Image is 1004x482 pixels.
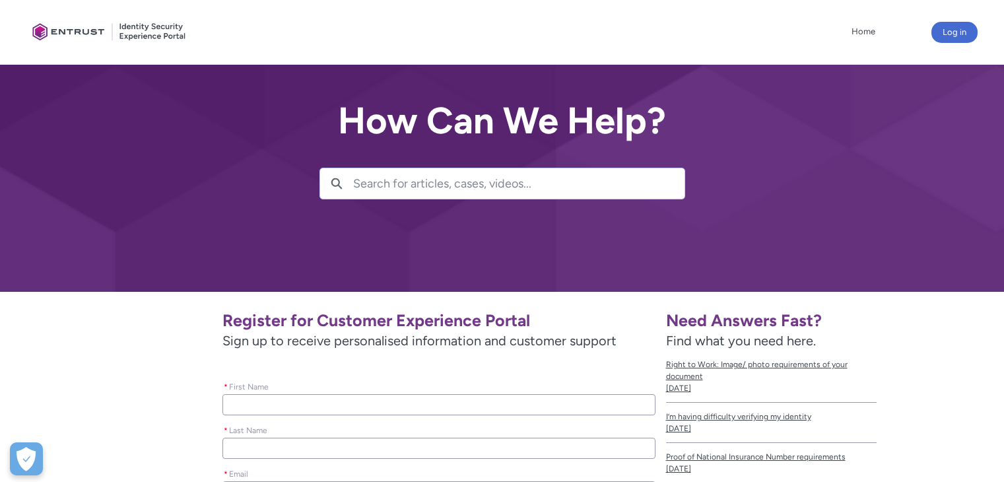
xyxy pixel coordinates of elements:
div: Cookie Preferences [10,442,43,475]
a: Home [848,22,879,42]
button: Log in [931,22,978,43]
span: I’m having difficulty verifying my identity [666,411,877,423]
lightning-formatted-date-time: [DATE] [666,384,691,393]
span: Proof of National Insurance Number requirements [666,451,877,463]
input: Search for articles, cases, videos... [353,168,685,199]
abbr: required [224,469,228,479]
span: Right to Work: Image/ photo requirements of your document [666,359,877,382]
h1: Register for Customer Experience Portal [222,310,655,331]
span: Sign up to receive personalised information and customer support [222,331,655,351]
lightning-formatted-date-time: [DATE] [666,464,691,473]
a: Right to Work: Image/ photo requirements of your document[DATE] [666,351,877,403]
button: Open Preferences [10,442,43,475]
label: Last Name [222,422,273,436]
abbr: required [224,382,228,392]
label: Email [222,465,253,480]
abbr: required [224,426,228,435]
lightning-formatted-date-time: [DATE] [666,424,691,433]
span: Find what you need here. [666,333,816,349]
label: First Name [222,378,274,393]
h1: Need Answers Fast? [666,310,877,331]
a: I’m having difficulty verifying my identity[DATE] [666,403,877,443]
h2: How Can We Help? [319,100,685,141]
button: Search [320,168,353,199]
